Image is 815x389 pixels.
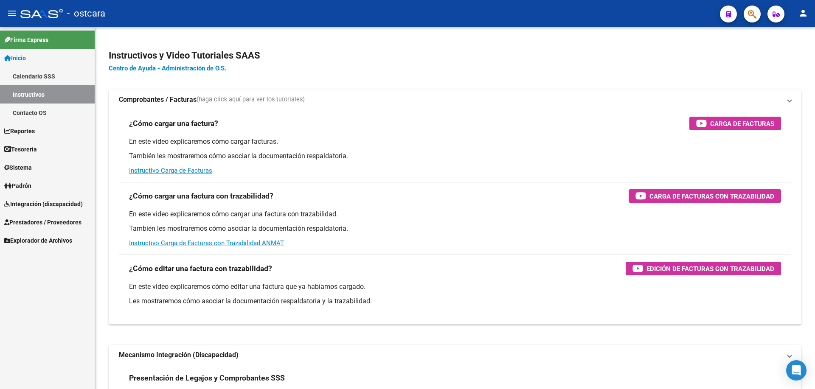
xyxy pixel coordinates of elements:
span: - ostcara [67,4,105,23]
span: Prestadores / Proveedores [4,218,81,227]
a: Instructivo Carga de Facturas [129,167,212,174]
span: Tesorería [4,145,37,154]
a: Instructivo Carga de Facturas con Trazabilidad ANMAT [129,239,284,247]
h2: Instructivos y Video Tutoriales SAAS [109,48,801,64]
h3: Presentación de Legajos y Comprobantes SSS [129,372,285,384]
span: Carga de Facturas con Trazabilidad [649,191,774,201]
strong: Comprobantes / Facturas [119,95,197,104]
p: En este video explicaremos cómo cargar facturas. [129,137,781,146]
div: Comprobantes / Facturas(haga click aquí para ver los tutoriales) [109,110,801,325]
p: También les mostraremos cómo asociar la documentación respaldatoria. [129,151,781,161]
mat-expansion-panel-header: Comprobantes / Facturas(haga click aquí para ver los tutoriales) [109,90,801,110]
span: Inicio [4,53,26,63]
h3: ¿Cómo cargar una factura con trazabilidad? [129,190,273,202]
strong: Mecanismo Integración (Discapacidad) [119,350,239,360]
h3: ¿Cómo editar una factura con trazabilidad? [129,263,272,274]
button: Carga de Facturas con Trazabilidad [629,189,781,203]
mat-expansion-panel-header: Mecanismo Integración (Discapacidad) [109,345,801,365]
button: Carga de Facturas [689,117,781,130]
span: Explorador de Archivos [4,236,72,245]
p: Les mostraremos cómo asociar la documentación respaldatoria y la trazabilidad. [129,297,781,306]
span: Firma Express [4,35,48,45]
span: Reportes [4,126,35,136]
p: También les mostraremos cómo asociar la documentación respaldatoria. [129,224,781,233]
mat-icon: menu [7,8,17,18]
span: Integración (discapacidad) [4,199,83,209]
h3: ¿Cómo cargar una factura? [129,118,218,129]
mat-icon: person [798,8,808,18]
span: Carga de Facturas [710,118,774,129]
span: Sistema [4,163,32,172]
p: En este video explicaremos cómo cargar una factura con trazabilidad. [129,210,781,219]
span: Edición de Facturas con Trazabilidad [646,263,774,274]
a: Centro de Ayuda - Administración de O.S. [109,64,226,72]
p: En este video explicaremos cómo editar una factura que ya habíamos cargado. [129,282,781,291]
span: (haga click aquí para ver los tutoriales) [197,95,305,104]
button: Edición de Facturas con Trazabilidad [626,262,781,275]
span: Padrón [4,181,31,190]
div: Open Intercom Messenger [786,360,807,381]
